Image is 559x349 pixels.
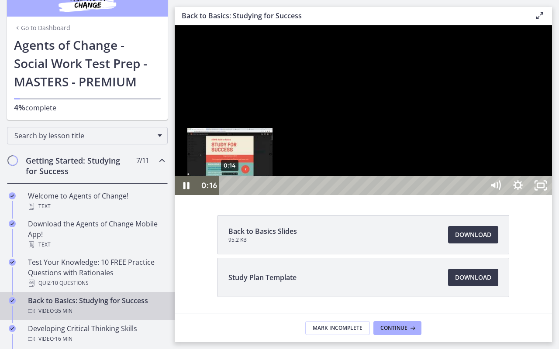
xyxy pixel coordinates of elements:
span: Study Plan Template [228,272,297,283]
h1: Agents of Change - Social Work Test Prep - MASTERS - PREMIUM [14,36,161,91]
h2: Getting Started: Studying for Success [26,155,132,176]
div: Text [28,240,164,250]
a: Download [448,226,498,243]
span: Download [455,272,491,283]
button: Mark Incomplete [305,321,370,335]
h3: Back to Basics: Studying for Success [182,10,521,21]
div: Video [28,334,164,344]
span: Back to Basics Slides [228,226,297,236]
span: 7 / 11 [136,155,149,166]
span: · 16 min [54,334,72,344]
div: Search by lesson title [7,127,168,144]
i: Completed [9,259,16,266]
div: Text [28,201,164,212]
span: 4% [14,102,25,113]
i: Completed [9,325,16,332]
span: Mark Incomplete [313,325,362,332]
span: 95.2 KB [228,236,297,243]
iframe: Video Lesson [175,25,552,195]
i: Completed [9,220,16,227]
div: Developing Critical Thinking Skills [28,323,164,344]
a: Download [448,269,498,286]
span: · 10 Questions [51,278,89,288]
button: Show settings menu [332,151,355,170]
a: Go to Dashboard [14,24,70,32]
div: Video [28,306,164,316]
i: Completed [9,297,16,304]
span: Download [455,229,491,240]
div: Test Your Knowledge: 10 FREE Practice Questions with Rationales [28,257,164,288]
button: Unfullscreen [355,151,377,170]
div: Welcome to Agents of Change! [28,191,164,212]
div: Back to Basics: Studying for Success [28,295,164,316]
button: Continue [373,321,421,335]
span: · 35 min [54,306,72,316]
p: complete [14,102,161,113]
div: Download the Agents of Change Mobile App! [28,219,164,250]
i: Completed [9,192,16,199]
button: Mute [309,151,332,170]
div: Quiz [28,278,164,288]
span: Continue [380,325,407,332]
span: Search by lesson title [14,131,153,140]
